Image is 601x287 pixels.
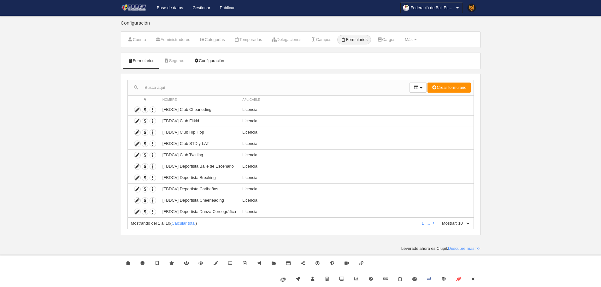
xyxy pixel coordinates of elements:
input: Busca aquí [128,83,410,92]
div: ( ) [131,221,417,226]
span: Aplicable [242,98,260,101]
span: Más [405,37,413,42]
td: [FBDCV] Club Twirling [159,149,239,161]
a: Calcular total [172,221,196,226]
td: [FBDCV] Club STD y LAT [159,138,239,149]
div: Leverade ahora es Clupik [401,246,480,251]
td: Licencia [239,183,473,195]
a: Federació de Ball Esportiu de la Comunitat Valenciana [400,3,463,13]
td: [FBDCV] Deportista Danza Coreográfica [159,206,239,217]
span: Mostrando del 1 al 10 [131,221,170,226]
td: [FBDCV] Deportista Baile de Escenario [159,161,239,172]
span: Federació de Ball Esportiu de la Comunitat Valenciana [411,5,455,11]
td: Licencia [239,149,473,161]
a: Formularios [124,56,158,66]
img: OaJq7rr1lI7g.30x30.jpg [403,5,409,11]
img: PaK018JKw3ps.30x30.jpg [468,4,476,12]
a: Configuración [190,56,227,66]
td: Licencia [239,115,473,127]
td: Licencia [239,104,473,115]
a: Administradores [152,35,194,44]
td: [FBDCV] Deportista Breaking [159,172,239,183]
td: Licencia [239,161,473,172]
a: Campos [308,35,335,44]
a: Categorías [196,35,228,44]
td: Licencia [239,127,473,138]
img: Federació de Ball Esportiu de la Comunitat Valenciana [121,4,147,11]
a: Cargos [374,35,399,44]
td: Licencia [239,206,473,217]
li: … [426,221,430,226]
a: Delegaciones [268,35,305,44]
td: Licencia [239,195,473,206]
div: Configuración [121,20,480,32]
a: 1 [420,221,425,226]
td: Licencia [239,172,473,183]
td: Licencia [239,138,473,149]
a: Formularios [337,35,371,44]
a: Más [401,35,420,44]
label: Mostrar: [436,221,457,226]
img: fiware.svg [280,278,286,282]
a: Cuenta [124,35,150,44]
td: [FBDCV] Deportista Cheerleading [159,195,239,206]
span: Nombre [162,98,177,101]
td: [FBDCV] Club Fitkid [159,115,239,127]
a: Seguros [160,56,188,66]
td: [FBDCV] Club Hip Hop [159,127,239,138]
a: Descubre más >> [448,246,480,251]
td: [FBDCV] Club Chearleding [159,104,239,115]
button: Crear formulario [427,83,470,93]
a: Temporadas [231,35,266,44]
td: [FBDCV] Deportista Caribeños [159,183,239,195]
